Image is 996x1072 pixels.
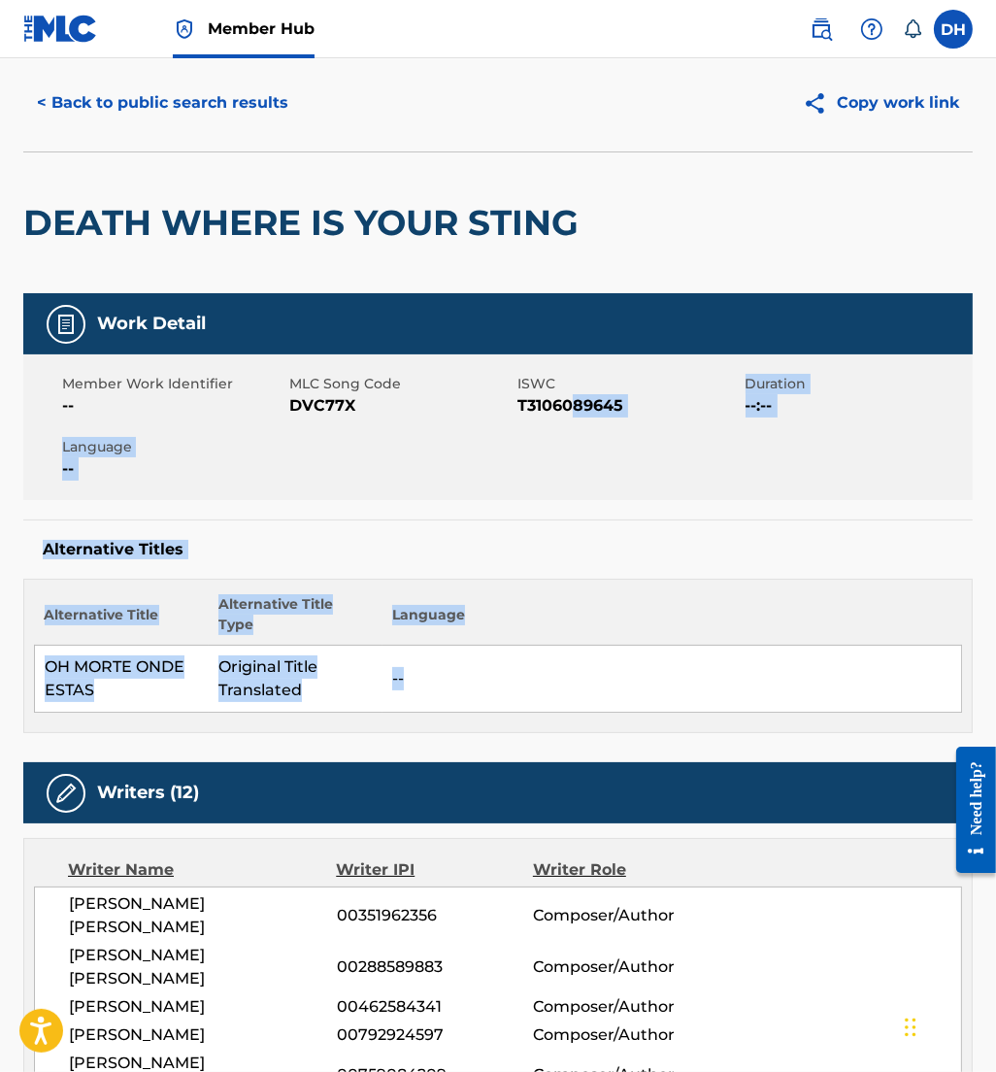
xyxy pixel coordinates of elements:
span: Member Work Identifier [62,374,285,394]
span: [PERSON_NAME] [PERSON_NAME] [69,892,337,939]
span: Duration [746,374,969,394]
img: Writers [54,782,78,805]
span: 00351962356 [337,904,533,927]
span: Composer/Author [533,995,712,1019]
div: Writer IPI [336,858,533,882]
span: DVC77X [290,394,514,418]
span: [PERSON_NAME] [69,995,337,1019]
img: Copy work link [803,91,837,116]
div: Writer Name [68,858,336,882]
span: MLC Song Code [290,374,514,394]
th: Language [382,594,962,646]
td: Original Title Translated [209,646,382,713]
h2: DEATH WHERE IS YOUR STING [23,201,588,245]
td: -- [382,646,962,713]
button: < Back to public search results [23,79,302,127]
span: T3106089645 [517,394,741,418]
span: 00462584341 [337,995,533,1019]
span: Member Hub [208,17,315,40]
span: 00792924597 [337,1023,533,1047]
span: Composer/Author [533,904,712,927]
iframe: Chat Widget [899,979,996,1072]
span: 00288589883 [337,955,533,979]
span: [PERSON_NAME] [PERSON_NAME] [69,944,337,990]
span: Composer/Author [533,1023,712,1047]
iframe: Resource Center [942,732,996,888]
th: Alternative Title [35,594,209,646]
span: Language [62,437,285,457]
span: -- [62,394,285,418]
th: Alternative Title Type [209,594,382,646]
div: Notifications [903,19,922,39]
div: Drag [905,998,916,1056]
span: [PERSON_NAME] [69,1023,337,1047]
img: search [810,17,833,41]
button: Copy work link [789,79,973,127]
span: ISWC [517,374,741,394]
img: MLC Logo [23,15,98,43]
h5: Writers (12) [97,782,199,804]
img: Top Rightsholder [173,17,196,41]
span: Composer/Author [533,955,712,979]
div: Writer Role [533,858,712,882]
div: Help [852,10,891,49]
div: User Menu [934,10,973,49]
h5: Alternative Titles [43,540,953,559]
a: Public Search [802,10,841,49]
img: help [860,17,883,41]
h5: Work Detail [97,313,206,335]
img: Work Detail [54,313,78,336]
span: --:-- [746,394,969,418]
span: -- [62,457,285,481]
td: OH MORTE ONDE ESTAS [35,646,209,713]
